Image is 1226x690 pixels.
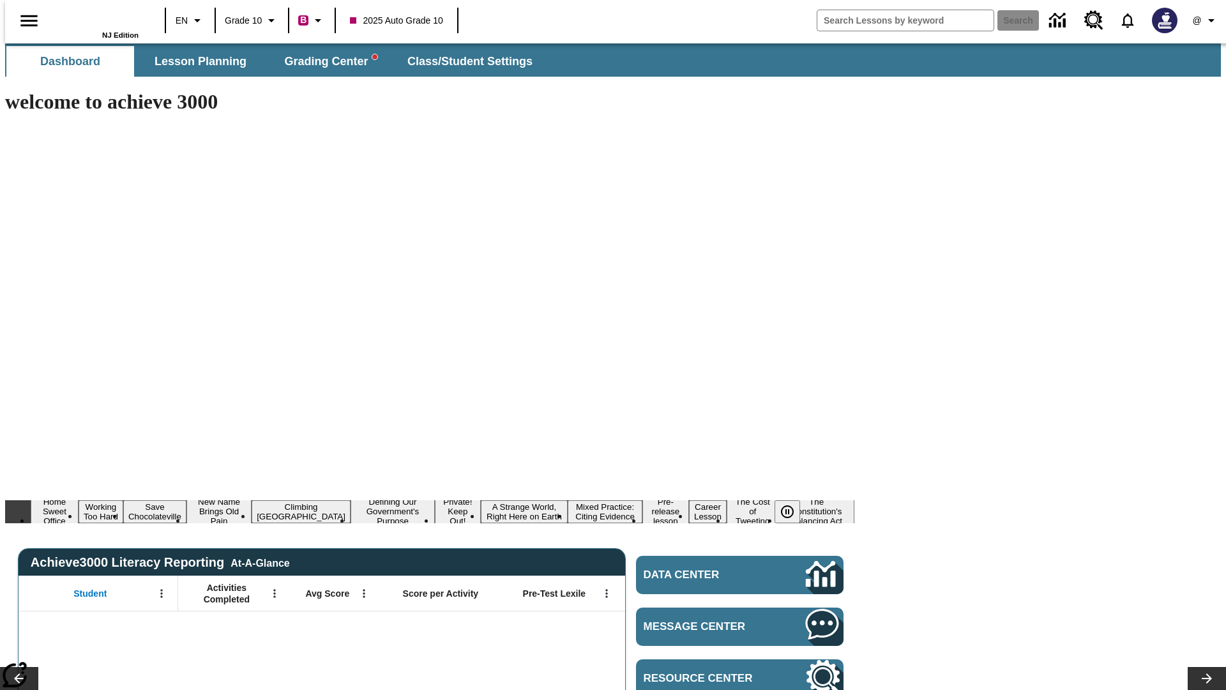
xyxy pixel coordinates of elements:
[220,9,284,32] button: Grade: Grade 10, Select a grade
[10,2,48,40] button: Open side menu
[1144,4,1185,37] button: Select a new avatar
[568,500,642,523] button: Slide 9 Mixed Practice: Citing Evidence
[435,495,481,528] button: Slide 7 Private! Keep Out!
[350,14,443,27] span: 2025 Auto Grade 10
[1152,8,1177,33] img: Avatar
[137,46,264,77] button: Lesson Planning
[727,495,778,528] button: Slide 12 The Cost of Tweeting
[636,608,844,646] a: Message Center
[305,588,349,599] span: Avg Score
[1185,9,1226,32] button: Profile/Settings
[597,584,616,603] button: Open Menu
[152,584,171,603] button: Open Menu
[523,588,586,599] span: Pre-Test Lexile
[775,500,813,523] div: Pause
[300,12,306,28] span: B
[5,90,854,114] h1: welcome to achieve 3000
[775,500,800,523] button: Pause
[5,43,1221,77] div: SubNavbar
[1188,667,1226,690] button: Lesson carousel, Next
[155,54,246,69] span: Lesson Planning
[293,9,331,32] button: Boost Class color is violet red. Change class color
[56,4,139,39] div: Home
[31,555,290,570] span: Achieve3000 Literacy Reporting
[79,500,123,523] button: Slide 2 Working Too Hard
[5,46,544,77] div: SubNavbar
[372,54,377,59] svg: writing assistant alert
[1192,14,1201,27] span: @
[284,54,377,69] span: Grading Center
[186,495,252,528] button: Slide 4 New Name Brings Old Pain
[644,672,768,685] span: Resource Center
[644,569,763,581] span: Data Center
[231,555,289,569] div: At-A-Glance
[252,500,351,523] button: Slide 5 Climbing Mount Tai
[265,584,284,603] button: Open Menu
[267,46,395,77] button: Grading Center
[225,14,262,27] span: Grade 10
[642,495,689,528] button: Slide 10 Pre-release lesson
[354,584,374,603] button: Open Menu
[123,500,186,523] button: Slide 3 Save Chocolateville
[40,54,100,69] span: Dashboard
[481,500,568,523] button: Slide 8 A Strange World, Right Here on Earth
[176,14,188,27] span: EN
[1111,4,1144,37] a: Notifications
[689,500,727,523] button: Slide 11 Career Lesson
[102,31,139,39] span: NJ Edition
[636,556,844,594] a: Data Center
[403,588,479,599] span: Score per Activity
[31,495,79,528] button: Slide 1 Home Sweet Office
[1077,3,1111,38] a: Resource Center, Will open in new tab
[817,10,994,31] input: search field
[778,495,854,528] button: Slide 13 The Constitution's Balancing Act
[1041,3,1077,38] a: Data Center
[407,54,533,69] span: Class/Student Settings
[185,582,269,605] span: Activities Completed
[6,46,134,77] button: Dashboard
[73,588,107,599] span: Student
[351,495,435,528] button: Slide 6 Defining Our Government's Purpose
[170,9,211,32] button: Language: EN, Select a language
[397,46,543,77] button: Class/Student Settings
[644,620,768,633] span: Message Center
[56,6,139,31] a: Home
